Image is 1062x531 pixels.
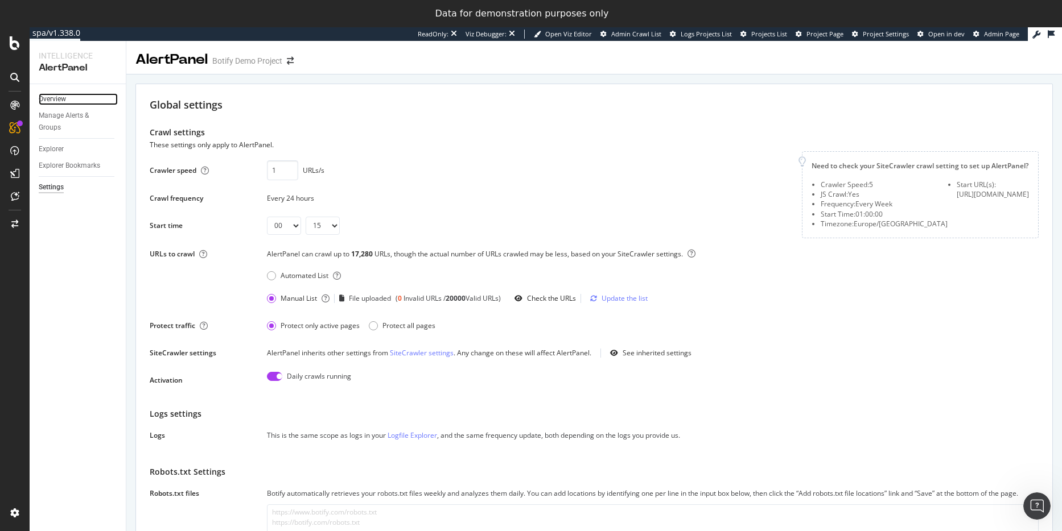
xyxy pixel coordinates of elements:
[351,249,374,259] div: 17,280
[39,181,118,193] a: Settings
[821,180,948,189] li: Crawler Speed: 5
[611,30,661,38] span: Admin Crawl List
[281,293,317,303] div: Manual List
[339,293,391,303] div: File uploaded
[806,30,843,38] span: Project Page
[534,30,592,39] a: Open Viz Editor
[39,110,118,134] a: Manage Alerts & Groups
[1023,492,1051,520] iframe: Intercom live chat
[957,180,1029,189] li: Start URL(s):
[369,321,435,330] div: Protect all pages
[39,110,107,134] div: Manage Alerts & Groups
[821,219,948,229] li: Timezone: Europe/[GEOGRAPHIC_DATA]
[510,289,576,308] button: Check the URLs
[602,293,648,303] div: Update the list
[39,50,117,61] div: Intelligence
[973,30,1019,39] a: Admin Page
[287,57,294,65] div: arrow-right-arrow-left
[852,30,909,39] a: Project Settings
[821,209,948,219] li: Start Time: 01:00:00
[466,30,507,39] div: Viz Debugger:
[600,30,661,39] a: Admin Crawl List
[435,8,609,19] div: Data for demonstration purposes only
[39,160,118,172] a: Explorer Bookmarks
[212,55,282,67] div: Botify Demo Project
[39,93,118,105] a: Overview
[150,430,165,440] div: Logs
[446,293,466,303] b: 20000
[150,321,195,330] div: Protect traffic
[39,93,66,105] div: Overview
[150,375,183,385] div: Activation
[984,30,1019,38] span: Admin Page
[586,289,648,308] button: Update the list
[398,293,402,303] div: 0
[740,30,787,39] a: Projects List
[39,143,118,155] a: Explorer
[821,189,948,199] li: JS Crawl: Yes
[545,30,592,38] span: Open Viz Editor
[150,126,1039,139] div: Crawl settings
[796,30,843,39] a: Project Page
[917,30,965,39] a: Open in dev
[396,293,501,303] div: ( Invalid URLs / Valid URLs)
[303,165,324,175] div: URLs/s
[390,348,454,358] a: SiteCrawler settings
[267,271,328,280] div: Automated List
[267,348,591,358] div: AlertPanel inherits other settings from . Any change on these will affect AlertPanel.
[863,30,909,38] span: Project Settings
[267,293,317,303] div: Manual List
[287,371,351,389] div: Daily crawls running
[681,30,732,38] span: Logs Projects List
[821,199,948,209] li: Frequency: Every Week
[267,487,1039,500] div: Botify automatically retrieves your robots.txt files weekly and analyzes them daily. You can add ...
[957,189,1029,199] div: [URL][DOMAIN_NAME]
[135,50,208,69] div: AlertPanel
[150,139,274,151] div: These settings only apply to AlertPanel.
[670,30,732,39] a: Logs Projects List
[281,321,360,330] div: Protect only active pages
[267,429,1039,442] div: This is the same scope as logs in your , and the same frequency update, both depending on the log...
[150,466,1039,478] div: Robots.txt Settings
[150,193,203,203] div: Crawl frequency
[527,293,576,303] div: Check the URLs
[418,30,448,39] div: ReadOnly:
[39,143,64,155] div: Explorer
[150,221,183,230] div: Start time
[39,61,117,74] div: AlertPanel
[39,160,100,172] div: Explorer Bookmarks
[30,27,80,39] div: spa/v1.338.0
[150,165,196,175] div: Crawler speed
[388,430,437,440] a: Logfile Explorer
[751,30,787,38] span: Projects List
[281,271,328,280] div: Automated List
[267,248,1039,267] div: AlertPanel can crawl up to URLs, though the actual number of URLs crawled may be less, based on y...
[150,249,195,259] div: URLs to crawl
[150,98,1039,113] div: Global settings
[39,181,64,193] div: Settings
[267,321,360,330] div: Protect only active pages
[928,30,965,38] span: Open in dev
[267,193,788,203] div: Every 24 hours
[382,321,435,330] div: Protect all pages
[812,161,1029,171] div: Need to check your SiteCrawler crawl setting to set up AlertPanel?
[30,27,80,41] a: spa/v1.338.0
[150,408,1039,420] div: Logs settings
[150,488,199,498] div: Robots.txt files
[150,348,216,358] div: SiteCrawler settings
[623,348,691,358] div: See inherited settings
